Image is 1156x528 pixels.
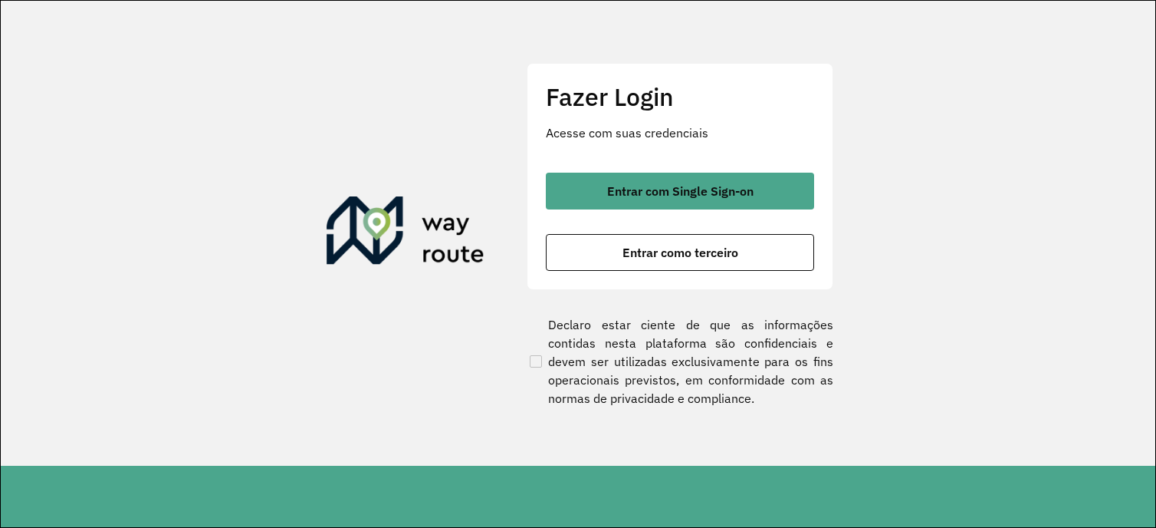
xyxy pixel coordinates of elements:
span: Entrar com Single Sign-on [607,185,754,197]
button: button [546,173,814,210]
span: Entrar como terceiro [622,246,738,259]
img: Roteirizador AmbevTech [327,196,484,270]
label: Declaro estar ciente de que as informações contidas nesta plataforma são confidenciais e devem se... [527,315,833,408]
p: Acesse com suas credenciais [546,124,814,142]
h2: Fazer Login [546,82,814,111]
button: button [546,234,814,271]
